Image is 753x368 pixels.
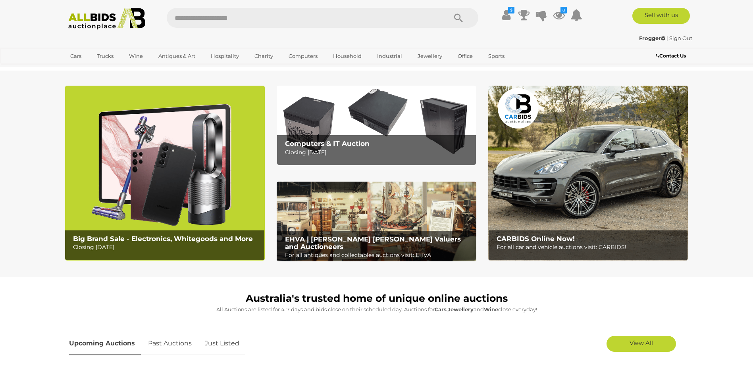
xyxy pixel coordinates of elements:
[488,86,688,261] img: CARBIDS Online Now!
[285,235,461,251] b: EHVA | [PERSON_NAME] [PERSON_NAME] Valuers and Auctioneers
[73,235,253,243] b: Big Brand Sale - Electronics, Whitegoods and More
[206,50,244,63] a: Hospitality
[277,86,476,165] a: Computers & IT Auction Computers & IT Auction Closing [DATE]
[632,8,690,24] a: Sell with us
[124,50,148,63] a: Wine
[501,8,512,22] a: $
[497,242,684,252] p: For all car and vehicle auctions visit: CARBIDS!
[249,50,278,63] a: Charity
[285,250,472,260] p: For all antiques and collectables auctions visit: EHVA
[553,8,565,22] a: 8
[69,332,141,355] a: Upcoming Auctions
[560,7,567,13] i: 8
[607,336,676,352] a: View All
[639,35,665,41] strong: Frogger
[64,8,150,30] img: Allbids.com.au
[412,50,447,63] a: Jewellery
[484,306,498,312] strong: Wine
[73,242,260,252] p: Closing [DATE]
[328,50,367,63] a: Household
[69,305,684,314] p: All Auctions are listed for 4-7 days and bids close on their scheduled day. Auctions for , and cl...
[65,86,265,261] img: Big Brand Sale - Electronics, Whitegoods and More
[666,35,668,41] span: |
[448,306,474,312] strong: Jewellery
[153,50,200,63] a: Antiques & Art
[497,235,575,243] b: CARBIDS Online Now!
[630,339,653,347] span: View All
[508,7,514,13] i: $
[372,50,407,63] a: Industrial
[65,86,265,261] a: Big Brand Sale - Electronics, Whitegoods and More Big Brand Sale - Electronics, Whitegoods and Mo...
[65,50,87,63] a: Cars
[483,50,510,63] a: Sports
[669,35,692,41] a: Sign Out
[439,8,478,28] button: Search
[277,182,476,262] a: EHVA | Evans Hastings Valuers and Auctioneers EHVA | [PERSON_NAME] [PERSON_NAME] Valuers and Auct...
[435,306,447,312] strong: Cars
[65,63,132,76] a: [GEOGRAPHIC_DATA]
[656,53,686,59] b: Contact Us
[277,182,476,262] img: EHVA | Evans Hastings Valuers and Auctioneers
[656,52,688,60] a: Contact Us
[92,50,119,63] a: Trucks
[639,35,666,41] a: Frogger
[285,140,370,148] b: Computers & IT Auction
[69,293,684,304] h1: Australia's trusted home of unique online auctions
[283,50,323,63] a: Computers
[285,148,472,157] p: Closing [DATE]
[142,332,198,355] a: Past Auctions
[277,86,476,165] img: Computers & IT Auction
[488,86,688,261] a: CARBIDS Online Now! CARBIDS Online Now! For all car and vehicle auctions visit: CARBIDS!
[453,50,478,63] a: Office
[199,332,245,355] a: Just Listed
